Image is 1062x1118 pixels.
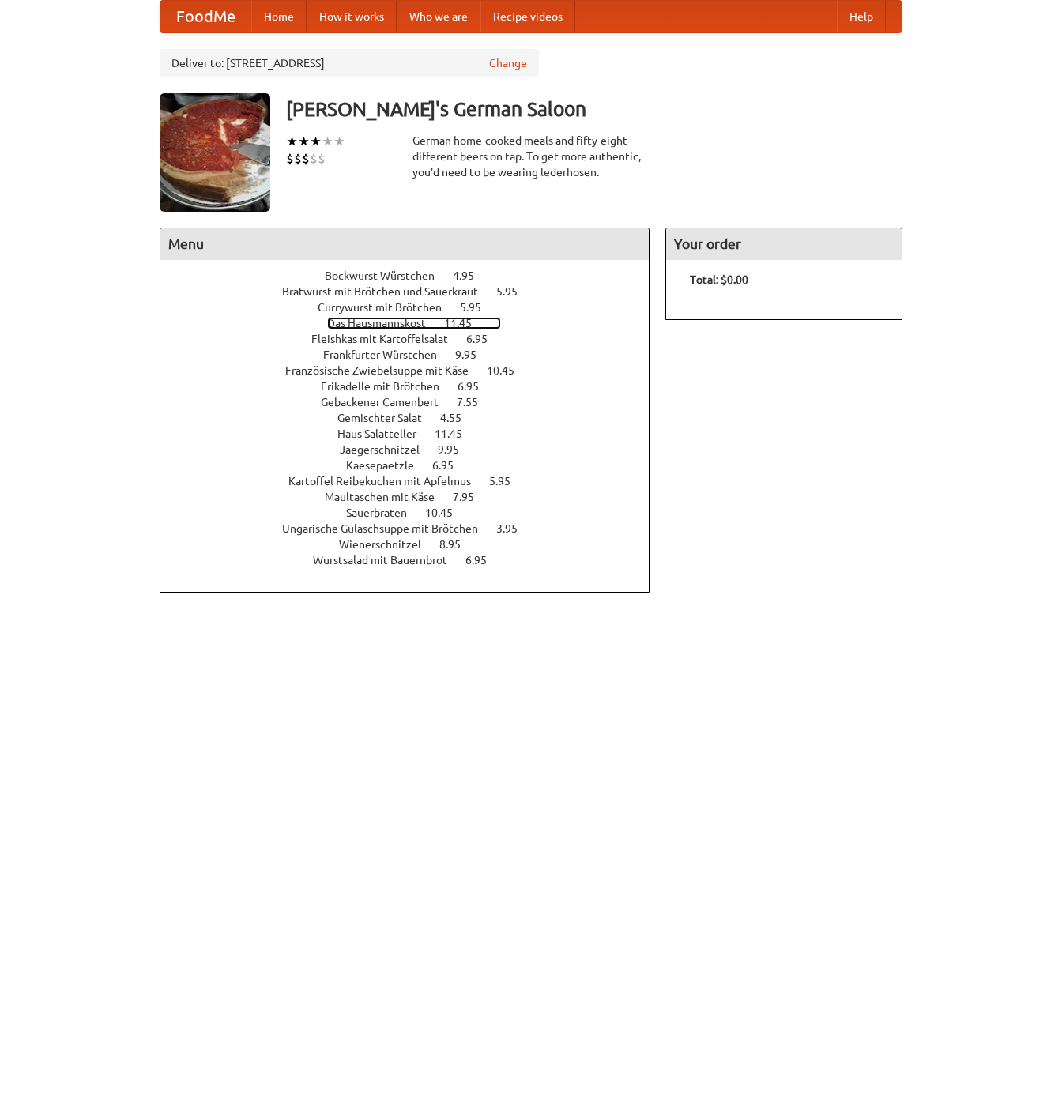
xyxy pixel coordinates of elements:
span: Gebackener Camenbert [321,396,454,408]
span: 11.45 [444,317,488,329]
span: 5.95 [460,301,497,314]
span: Maultaschen mit Käse [325,491,450,503]
span: 5.95 [489,475,526,487]
a: Kaesepaetzle 6.95 [346,459,483,472]
a: Change [489,55,527,71]
li: ★ [286,133,298,150]
span: 6.95 [432,459,469,472]
a: Home [251,1,307,32]
a: Bockwurst Würstchen 4.95 [325,269,503,282]
li: $ [294,150,302,168]
h4: Your order [666,228,902,260]
a: Jaegerschnitzel 9.95 [340,443,488,456]
span: 5.95 [496,285,533,298]
div: Deliver to: [STREET_ADDRESS] [160,49,539,77]
img: angular.jpg [160,93,270,212]
a: Sauerbraten 10.45 [346,506,482,519]
span: 6.95 [466,333,503,345]
span: 8.95 [439,538,476,551]
li: ★ [333,133,345,150]
span: Das Hausmannskost [327,317,442,329]
span: 3.95 [496,522,533,535]
span: Kaesepaetzle [346,459,430,472]
span: 11.45 [435,427,478,440]
span: Gemischter Salat [337,412,438,424]
a: Wienerschnitzel 8.95 [339,538,490,551]
a: Wurstsalad mit Bauernbrot 6.95 [313,554,516,567]
a: Maultaschen mit Käse 7.95 [325,491,503,503]
span: Ungarische Gulaschsuppe mit Brötchen [282,522,494,535]
a: Gemischter Salat 4.55 [337,412,491,424]
a: Frankfurter Würstchen 9.95 [323,348,506,361]
li: $ [310,150,318,168]
a: Bratwurst mit Brötchen und Sauerkraut 5.95 [282,285,547,298]
span: 10.45 [425,506,469,519]
li: ★ [298,133,310,150]
a: Ungarische Gulaschsuppe mit Brötchen 3.95 [282,522,547,535]
span: 6.95 [458,380,495,393]
span: 9.95 [438,443,475,456]
li: ★ [322,133,333,150]
a: Gebackener Camenbert 7.55 [321,396,507,408]
span: Wurstsalad mit Bauernbrot [313,554,463,567]
a: Französische Zwiebelsuppe mit Käse 10.45 [285,364,544,377]
span: Französische Zwiebelsuppe mit Käse [285,364,484,377]
span: Haus Salatteller [337,427,432,440]
a: Recipe videos [480,1,575,32]
li: ★ [310,133,322,150]
a: Currywurst mit Brötchen 5.95 [318,301,510,314]
span: Frikadelle mit Brötchen [321,380,455,393]
span: 6.95 [465,554,503,567]
span: 4.95 [453,269,490,282]
span: 4.55 [440,412,477,424]
span: 7.55 [457,396,494,408]
li: $ [302,150,310,168]
a: Kartoffel Reibekuchen mit Apfelmus 5.95 [288,475,540,487]
li: $ [286,150,294,168]
a: Who we are [397,1,480,32]
a: Help [837,1,886,32]
a: Fleishkas mit Kartoffelsalat 6.95 [311,333,517,345]
span: Frankfurter Würstchen [323,348,453,361]
span: Wienerschnitzel [339,538,437,551]
span: Bockwurst Würstchen [325,269,450,282]
span: Fleishkas mit Kartoffelsalat [311,333,464,345]
a: Haus Salatteller 11.45 [337,427,491,440]
a: FoodMe [160,1,251,32]
h4: Menu [160,228,649,260]
span: Bratwurst mit Brötchen und Sauerkraut [282,285,494,298]
a: How it works [307,1,397,32]
span: 7.95 [453,491,490,503]
span: 9.95 [455,348,492,361]
h3: [PERSON_NAME]'s German Saloon [286,93,902,125]
span: Sauerbraten [346,506,423,519]
li: $ [318,150,326,168]
span: 10.45 [487,364,530,377]
span: Kartoffel Reibekuchen mit Apfelmus [288,475,487,487]
a: Frikadelle mit Brötchen 6.95 [321,380,508,393]
div: German home-cooked meals and fifty-eight different beers on tap. To get more authentic, you'd nee... [412,133,650,180]
b: Total: $0.00 [690,273,748,286]
span: Currywurst mit Brötchen [318,301,458,314]
a: Das Hausmannskost 11.45 [327,317,501,329]
span: Jaegerschnitzel [340,443,435,456]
